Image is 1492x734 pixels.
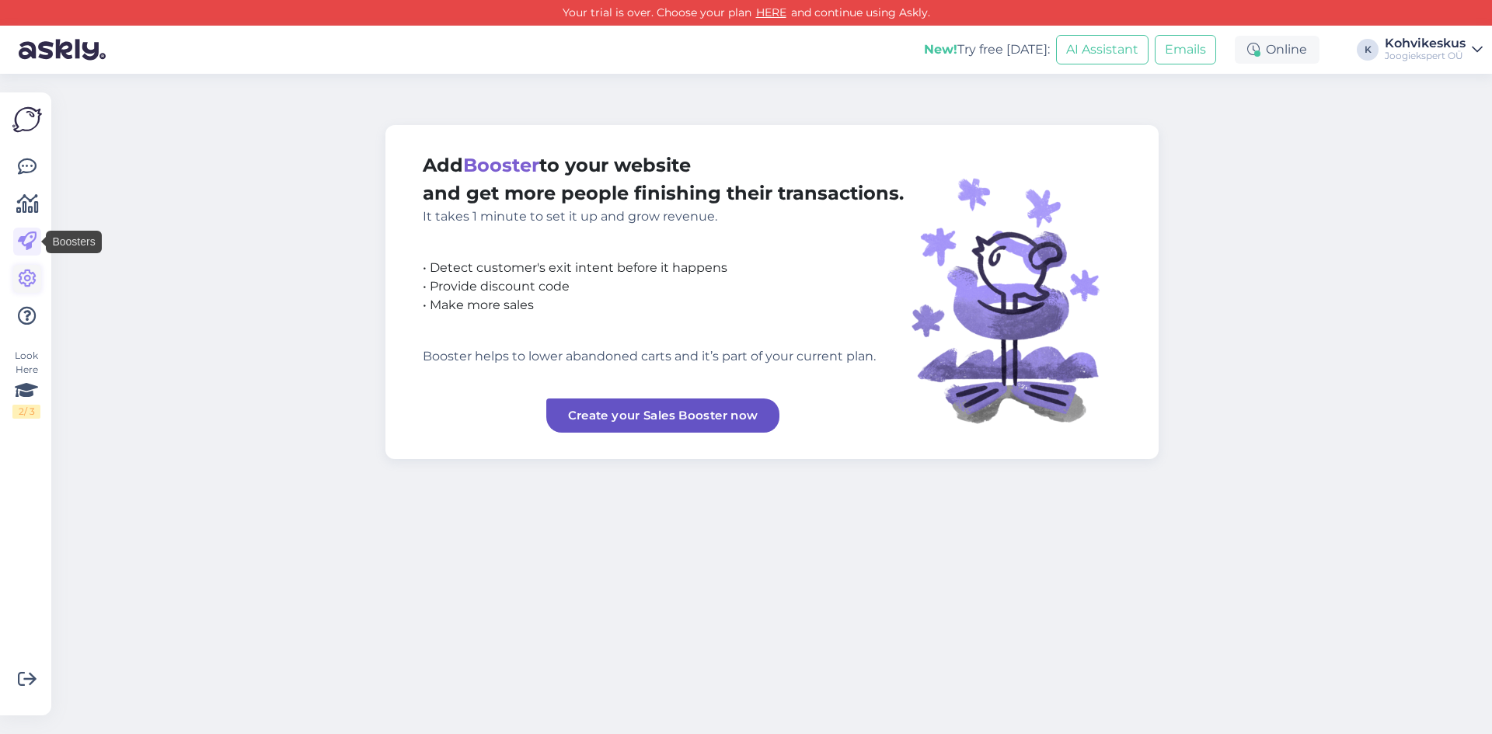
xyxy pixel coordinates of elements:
b: New! [924,42,957,57]
div: Boosters [46,231,101,253]
div: • Make more sales [423,296,904,315]
div: • Provide discount code [423,277,904,296]
div: Kohvikeskus [1385,37,1466,50]
div: Booster helps to lower abandoned carts and it’s part of your current plan. [423,347,904,366]
a: HERE [751,5,791,19]
img: illustration [904,151,1121,433]
div: Joogiekspert OÜ [1385,50,1466,62]
div: Online [1235,36,1319,64]
button: Emails [1155,35,1216,64]
a: Create your Sales Booster now [546,398,780,433]
div: 2 / 3 [12,405,40,419]
div: • Detect customer's exit intent before it happens [423,259,904,277]
a: KohvikeskusJoogiekspert OÜ [1385,37,1483,62]
div: Look Here [12,349,40,419]
div: Try free [DATE]: [924,40,1050,59]
span: Booster [463,154,539,176]
div: K [1357,39,1379,61]
img: Askly Logo [12,105,42,134]
div: It takes 1 minute to set it up and grow revenue. [423,207,904,226]
div: Add to your website and get more people finishing their transactions. [423,151,904,226]
button: AI Assistant [1056,35,1149,64]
